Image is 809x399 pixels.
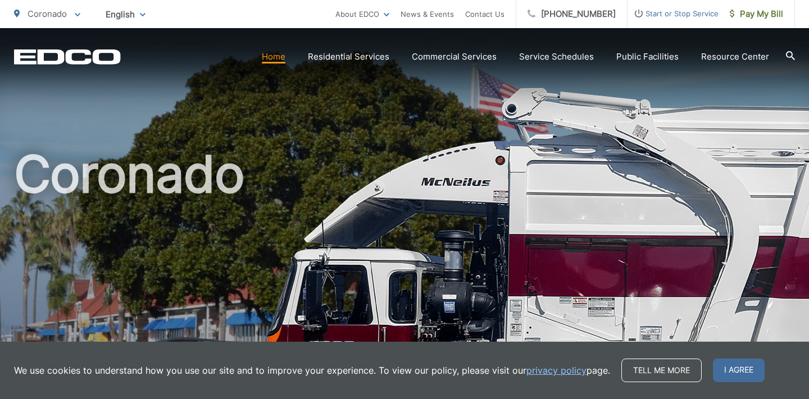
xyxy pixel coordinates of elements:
[14,49,121,65] a: EDCD logo. Return to the homepage.
[28,8,67,19] span: Coronado
[526,364,587,377] a: privacy policy
[14,364,610,377] p: We use cookies to understand how you use our site and to improve your experience. To view our pol...
[621,359,702,382] a: Tell me more
[97,4,154,24] span: English
[262,50,285,64] a: Home
[335,7,389,21] a: About EDCO
[308,50,389,64] a: Residential Services
[401,7,454,21] a: News & Events
[701,50,769,64] a: Resource Center
[412,50,497,64] a: Commercial Services
[519,50,594,64] a: Service Schedules
[465,7,505,21] a: Contact Us
[616,50,679,64] a: Public Facilities
[713,359,765,382] span: I agree
[730,7,783,21] span: Pay My Bill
